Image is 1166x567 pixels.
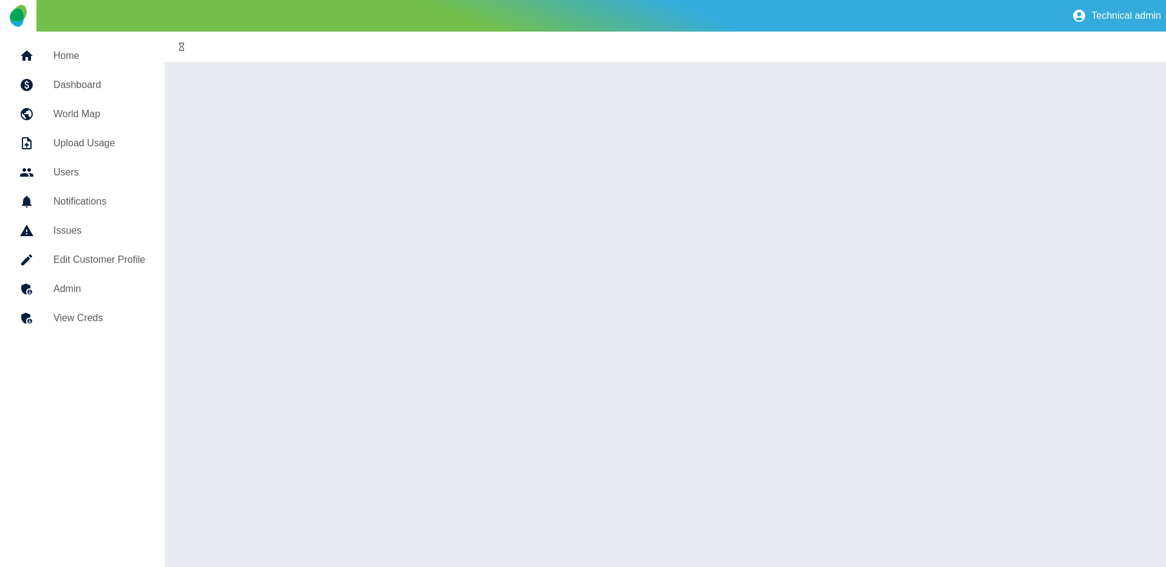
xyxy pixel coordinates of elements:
[10,129,155,158] a: Upload Usage
[10,70,155,100] a: Dashboard
[10,245,155,274] a: Edit Customer Profile
[10,304,155,333] a: View Creds
[53,107,145,121] h5: World Map
[53,194,145,209] h5: Notifications
[53,311,145,325] h5: View Creds
[53,282,145,296] h5: Admin
[10,274,155,304] a: Admin
[10,158,155,187] a: Users
[53,78,145,92] h5: Dashboard
[10,187,155,216] a: Notifications
[1091,10,1161,21] p: Technical admin
[1067,4,1166,28] button: Technical admin
[53,136,145,151] h5: Upload Usage
[53,165,145,180] h5: Users
[53,49,145,63] h5: Home
[10,216,155,245] a: Issues
[53,253,145,267] h5: Edit Customer Profile
[10,41,155,70] a: Home
[10,5,26,27] img: Logo
[10,100,155,129] a: World Map
[53,223,145,238] h5: Issues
